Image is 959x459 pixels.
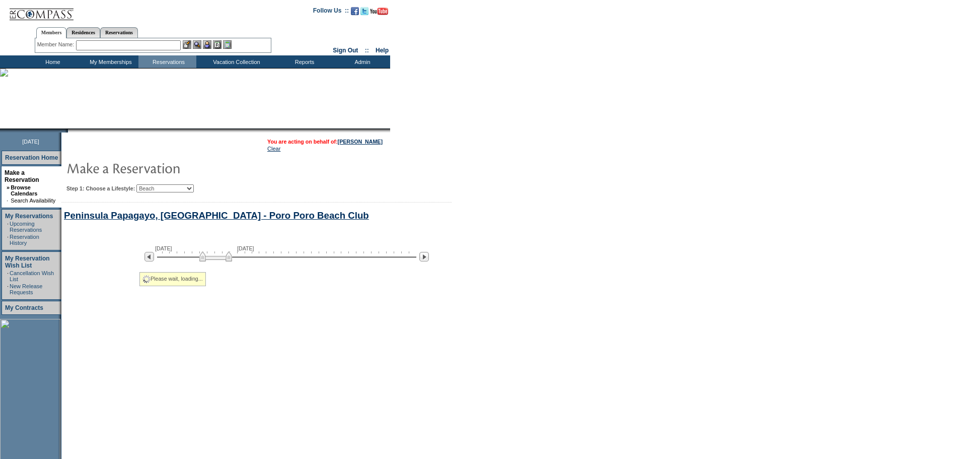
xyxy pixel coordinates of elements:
[274,55,332,68] td: Reports
[66,158,268,178] img: pgTtlMakeReservation.gif
[64,128,68,133] img: promoShadowLeftCorner.gif
[313,6,349,18] td: Follow Us ::
[66,185,135,191] b: Step 1: Choose a Lifestyle:
[213,40,222,49] img: Reservations
[223,40,232,49] img: b_calculator.gif
[7,221,9,233] td: ·
[360,7,368,15] img: Follow us on Twitter
[37,40,76,49] div: Member Name:
[267,146,280,152] a: Clear
[5,169,39,183] a: Make a Reservation
[11,184,37,196] a: Browse Calendars
[196,55,274,68] td: Vacation Collection
[5,213,53,220] a: My Reservations
[66,27,100,38] a: Residences
[193,40,201,49] img: View
[370,8,388,15] img: Subscribe to our YouTube Channel
[7,198,10,204] td: ·
[360,10,368,16] a: Follow us on Twitter
[138,55,196,68] td: Reservations
[5,154,58,161] a: Reservation Home
[142,275,151,283] img: spinner2.gif
[23,55,81,68] td: Home
[36,27,67,38] a: Members
[81,55,138,68] td: My Memberships
[155,245,172,251] span: [DATE]
[10,234,39,246] a: Reservation History
[203,40,211,49] img: Impersonate
[5,255,50,269] a: My Reservation Wish List
[365,47,369,54] span: ::
[139,272,206,286] div: Please wait, loading...
[10,221,42,233] a: Upcoming Reservations
[351,7,359,15] img: Become our fan on Facebook
[338,139,383,145] a: [PERSON_NAME]
[370,10,388,16] a: Subscribe to our YouTube Channel
[267,139,383,145] span: You are acting on behalf of:
[100,27,138,38] a: Reservations
[68,128,69,133] img: blank.gif
[64,210,369,221] a: Peninsula Papagayo, [GEOGRAPHIC_DATA] - Poro Poro Beach Club
[419,252,429,261] img: Next
[237,245,254,251] span: [DATE]
[10,283,42,295] a: New Release Requests
[376,47,389,54] a: Help
[22,139,39,145] span: [DATE]
[11,198,55,204] a: Search Availability
[333,47,358,54] a: Sign Out
[7,184,10,190] b: »
[351,10,359,16] a: Become our fan on Facebook
[144,252,154,261] img: Previous
[7,283,9,295] td: ·
[332,55,390,68] td: Admin
[10,270,54,282] a: Cancellation Wish List
[7,234,9,246] td: ·
[7,270,9,282] td: ·
[183,40,191,49] img: b_edit.gif
[5,304,43,311] a: My Contracts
